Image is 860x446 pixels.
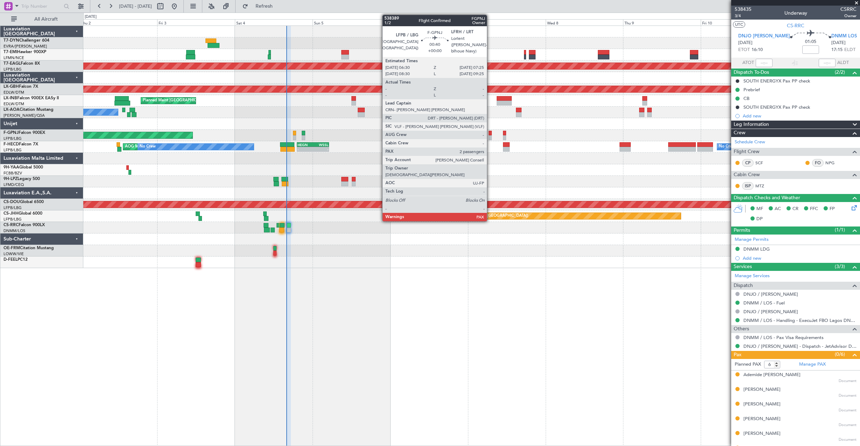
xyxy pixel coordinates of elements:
a: MTZ [755,183,771,189]
div: Planned Maint [GEOGRAPHIC_DATA] [143,95,210,106]
a: EDLW/DTM [4,90,24,95]
span: Owner [840,13,856,19]
button: Refresh [239,1,281,12]
a: LFPB/LBG [4,217,22,222]
span: CS-RRC [4,223,19,227]
a: CS-RRCFalcon 900LX [4,223,45,227]
div: Ademide [PERSON_NAME] [743,372,800,379]
a: T7-EAGLFalcon 8X [4,62,40,66]
div: - [313,147,328,151]
div: ISP [742,182,754,190]
span: MF [756,206,763,213]
div: Underway [784,9,807,17]
span: Document [839,437,856,443]
div: WSSL [313,143,328,147]
span: ELDT [844,46,855,53]
a: LFMD/CEQ [4,182,24,187]
div: Prebrief [743,87,760,93]
span: Dispatch To-Dos [734,69,769,77]
span: All Aircraft [18,17,74,22]
a: Manage PAX [799,361,826,368]
div: Wed 8 [546,19,623,26]
a: EVRA/[PERSON_NAME] [4,44,47,49]
a: CS-JHHGlobal 6000 [4,211,42,216]
div: SOUTH ENERGYX Pax PP check [743,78,810,84]
div: AOG Maint Paris ([GEOGRAPHIC_DATA]) [125,142,198,152]
span: [DATE] [738,39,753,46]
span: Document [839,393,856,399]
button: All Aircraft [8,14,76,25]
div: HEGN [298,143,313,147]
div: CP [742,159,754,167]
div: [PERSON_NAME] [743,430,781,437]
span: (1/1) [835,226,845,233]
div: SOUTH ENERGYX Pax PP check [743,104,810,110]
span: Others [734,325,749,333]
a: CS-DOUGlobal 6500 [4,200,44,204]
label: Planned PAX [735,361,761,368]
a: D-FEELPC12 [4,258,28,262]
a: LFPB/LBG [4,67,22,72]
span: Cabin Crew [734,171,760,179]
a: Schedule Crew [735,139,765,146]
a: FCBB/BZV [4,171,22,176]
span: CS-RRC [787,22,804,29]
div: Fri 3 [157,19,235,26]
a: LFPB/LBG [4,148,22,153]
span: Refresh [250,4,279,9]
span: Pax [734,351,741,359]
div: [PERSON_NAME] [743,401,781,408]
span: Document [839,378,856,384]
span: D-FEEL [4,258,18,262]
button: UTC [733,21,745,28]
span: DNMM LOS [831,33,857,40]
span: CS-JHH [4,211,19,216]
div: FO [812,159,824,167]
span: T7-EMI [4,50,17,54]
input: Trip Number [21,1,62,12]
div: Add new [743,255,856,261]
div: [DATE] [85,14,97,20]
span: T7-DYN [4,38,19,43]
a: DNJO / [PERSON_NAME] - Dispatch - JetAdvisor Dispatch MT [743,343,856,349]
a: DNMM / LOS - Handling - ExecuJet FBO Lagos DNMM / LOS [743,317,856,323]
span: FFC [810,206,818,213]
div: Sat 4 [235,19,313,26]
div: DNMM LDG [743,246,770,252]
span: Leg Information [734,121,769,129]
a: T7-DYNChallenger 604 [4,38,49,43]
a: F-GPNJFalcon 900EX [4,131,45,135]
span: (0/6) [835,351,845,358]
span: ALDT [837,59,849,66]
span: CR [792,206,798,213]
span: DP [756,216,763,223]
span: 9H-LPZ [4,177,18,181]
div: Mon 6 [390,19,468,26]
div: Planned Maint [GEOGRAPHIC_DATA] ([GEOGRAPHIC_DATA]) [418,211,528,221]
a: 9H-YAAGlobal 5000 [4,165,43,170]
a: LFPB/LBG [4,205,22,210]
span: 3/4 [735,13,751,19]
a: LX-INBFalcon 900EX EASy II [4,96,59,100]
a: DNMM / LOS - Pax Visa Requirements [743,334,824,340]
div: - [298,147,313,151]
a: LFPB/LBG [4,136,22,141]
span: Flight Crew [734,148,760,156]
span: [DATE] - [DATE] [119,3,152,9]
div: No Crew [140,142,156,152]
span: 538435 [735,6,751,13]
a: F-HECDFalcon 7X [4,142,38,146]
span: F-HECD [4,142,19,146]
span: AC [775,206,781,213]
span: Document [839,408,856,413]
a: LOWW/VIE [4,251,24,257]
span: ATOT [742,59,754,66]
a: DNJO / [PERSON_NAME] [743,309,798,315]
a: Manage Services [735,273,770,280]
div: No Crew [719,142,735,152]
div: Fri 10 [701,19,778,26]
div: Tue 7 [468,19,546,26]
span: LX-GBH [4,85,19,89]
div: Add new [743,113,856,119]
span: T7-EAGL [4,62,21,66]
